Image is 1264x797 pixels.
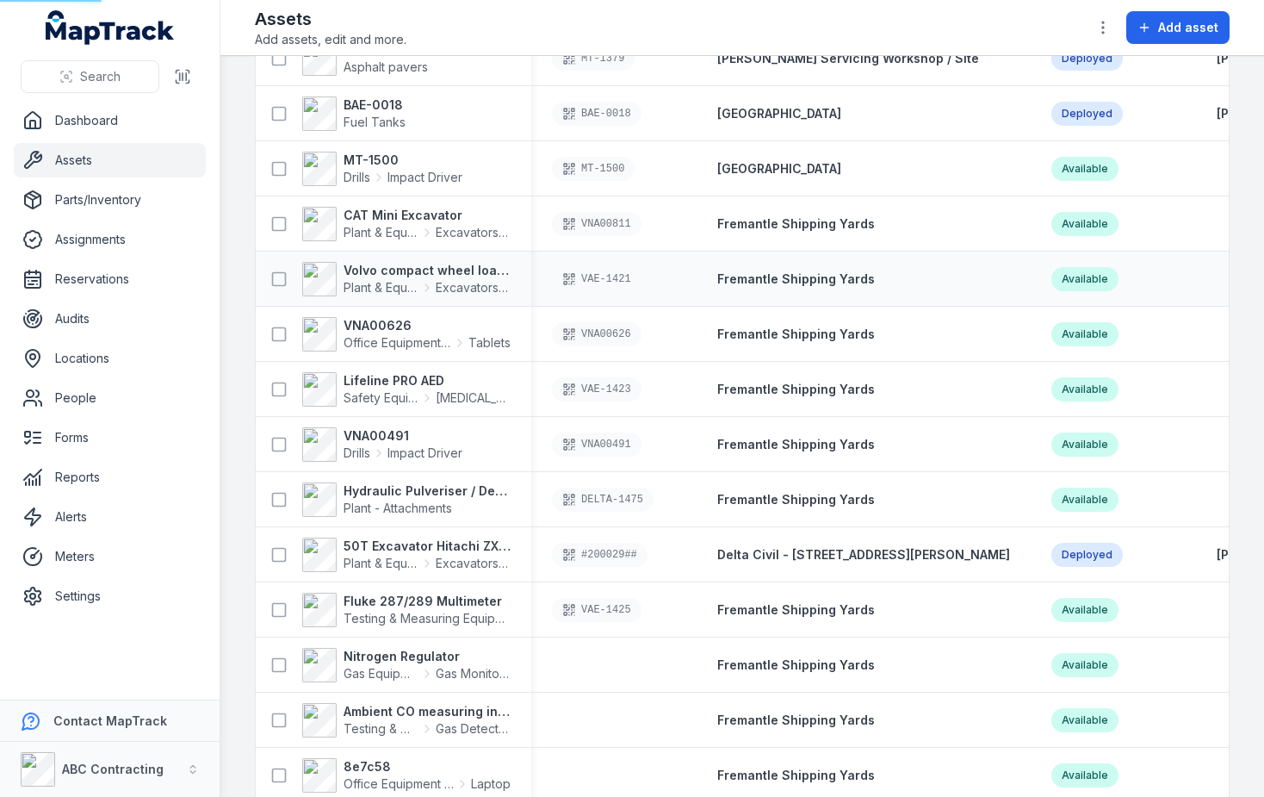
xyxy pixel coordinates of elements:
strong: ABC Contracting [62,762,164,776]
span: Impact Driver [387,169,462,186]
a: 50T Excavator Hitachi ZX350Plant & EquipmentExcavators & Plant [302,538,511,572]
strong: MT-1500 [344,152,462,169]
strong: Fluke 287/289 Multimeter [344,593,511,610]
span: Drills [344,445,370,462]
button: Search [21,60,159,93]
div: VNA00811 [552,212,641,236]
span: Search [80,68,121,85]
strong: Nitrogen Regulator [344,648,511,665]
a: Assets [14,143,206,177]
a: VNA00626Office Equipment & ITTablets [302,317,511,352]
div: VAE-1421 [552,267,641,291]
a: Ambient CO measuring instrumentTesting & Measuring EquipmentGas Detectors [302,703,511,738]
strong: 8e7c58 [344,758,511,775]
span: [PERSON_NAME] Servicing Workshop / Site [717,51,979,65]
div: Deployed [1051,543,1123,567]
div: Available [1051,322,1118,346]
div: Deployed [1051,102,1123,126]
span: Tablets [468,334,511,352]
div: VAE-1425 [552,598,641,622]
a: Dashboard [14,103,206,138]
div: Deployed [1051,47,1123,71]
div: Available [1051,433,1118,457]
strong: Volvo compact wheel loader [344,262,511,279]
a: MapTrack [46,10,175,45]
span: Fremantle Shipping Yards [717,437,875,451]
a: CAT Mini ExcavatorPlant & EquipmentExcavators & Plant [302,207,511,241]
a: Locations [14,341,206,376]
a: Fluke 287/289 MultimeterTesting & Measuring Equipment [302,593,511,627]
div: Available [1051,598,1118,622]
div: Available [1051,653,1118,677]
a: 8e7c58Office Equipment & ITLaptop [302,758,511,793]
a: Fremantle Shipping Yards [717,271,875,288]
span: Office Equipment & IT [344,775,454,793]
strong: Ambient CO measuring instrument [344,703,511,720]
strong: Contact MapTrack [53,713,167,728]
a: Settings [14,579,206,613]
strong: VNA00626 [344,317,511,334]
span: Plant & Equipment [344,555,418,572]
strong: 50T Excavator Hitachi ZX350 [344,538,511,555]
span: Excavators & Plant [436,224,511,241]
span: Gas Detectors [436,720,511,738]
span: Fremantle Shipping Yards [717,713,875,727]
span: Plant - Attachments [344,501,452,515]
span: Add asset [1158,19,1218,36]
span: Drills [344,169,370,186]
a: Fremantle Shipping Yards [717,712,875,729]
a: Hydraulic Pulveriser / Demolition ShearPlant - Attachments [302,483,511,517]
span: [MEDICAL_DATA] [436,389,511,407]
span: Fremantle Shipping Yards [717,768,875,782]
a: Fremantle Shipping Yards [717,326,875,343]
a: Fremantle Shipping Yards [717,491,875,508]
div: VNA00626 [552,322,641,346]
a: Lifeline PRO AEDSafety Equipment[MEDICAL_DATA] [302,372,511,407]
span: Fremantle Shipping Yards [717,271,875,286]
strong: Lifeline PRO AED [344,372,511,389]
span: Testing & Measuring Equipment [344,720,418,738]
strong: CAT Mini Excavator [344,207,511,224]
span: Testing & Measuring Equipment [344,611,523,626]
span: Add assets, edit and more. [255,31,406,48]
span: Fremantle Shipping Yards [717,657,875,672]
a: Reports [14,460,206,495]
div: Available [1051,488,1118,512]
a: Forms [14,420,206,455]
div: Available [1051,157,1118,181]
div: VNA00491 [552,433,641,457]
span: Fremantle Shipping Yards [717,492,875,507]
a: Nitrogen RegulatorGas EquipmentGas Monitors - Methane [302,648,511,682]
a: Delta Civil - [STREET_ADDRESS][PERSON_NAME] [717,546,1010,564]
a: AP1055 PaverAsphalt pavers [302,41,428,76]
span: Fremantle Shipping Yards [717,382,875,396]
span: Asphalt pavers [344,59,428,74]
div: #200029## [552,543,647,567]
button: Add asset [1126,11,1230,44]
span: Fremantle Shipping Yards [717,602,875,617]
a: People [14,381,206,415]
a: Meters [14,539,206,574]
a: [GEOGRAPHIC_DATA] [717,105,841,122]
div: BAE-0018 [552,102,641,126]
div: Available [1051,708,1118,732]
span: Fremantle Shipping Yards [717,327,875,341]
div: Available [1051,763,1118,788]
span: Plant & Equipment [344,279,418,296]
a: Reservations [14,262,206,296]
span: Safety Equipment [344,389,418,407]
a: VNA00491DrillsImpact Driver [302,427,462,462]
strong: BAE-0018 [344,97,406,114]
div: VAE-1423 [552,377,641,402]
a: Fremantle Shipping Yards [717,657,875,674]
a: Assignments [14,222,206,257]
span: Delta Civil - [STREET_ADDRESS][PERSON_NAME] [717,547,1010,562]
span: Fuel Tanks [344,115,406,129]
a: [GEOGRAPHIC_DATA] [717,160,841,177]
a: Audits [14,302,206,336]
h2: Assets [255,7,406,31]
strong: VNA00491 [344,427,462,445]
span: Laptop [471,775,511,793]
strong: Hydraulic Pulveriser / Demolition Shear [344,483,511,500]
div: Available [1051,377,1118,402]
